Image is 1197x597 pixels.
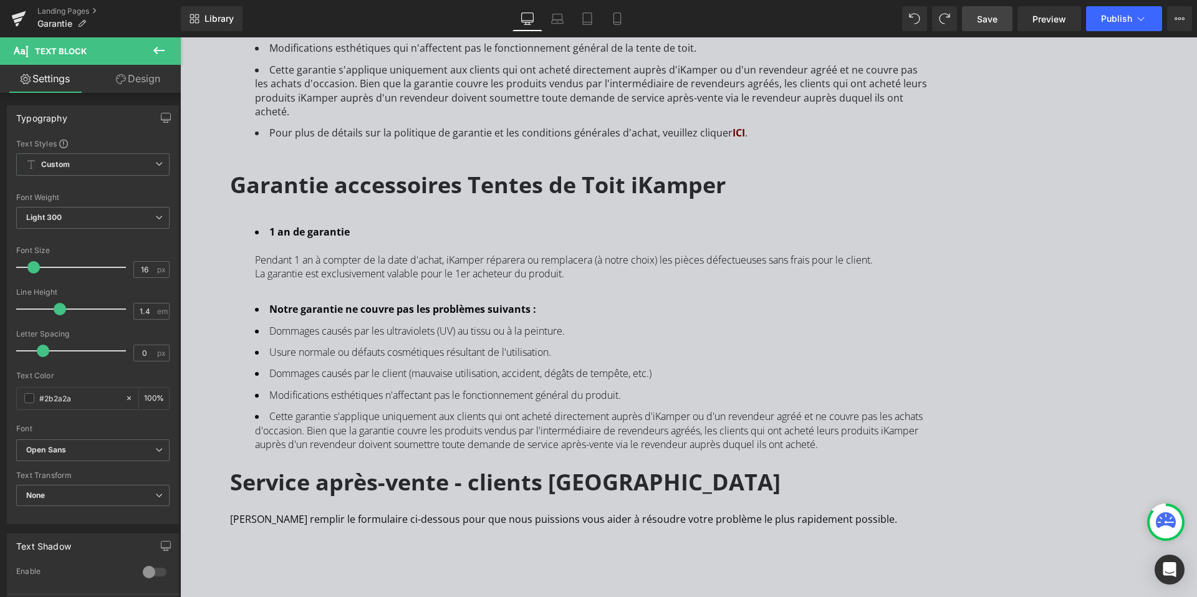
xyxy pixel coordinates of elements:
[552,88,565,102] a: ICI
[16,138,170,148] div: Text Styles
[37,6,181,16] a: Landing Pages
[16,534,71,552] div: Text Shadow
[902,6,927,31] button: Undo
[16,424,170,433] div: Font
[977,12,997,26] span: Save
[572,6,602,31] a: Tablet
[39,391,119,405] input: Color
[1017,6,1081,31] a: Preview
[1155,555,1185,585] div: Open Intercom Messenger
[16,193,170,202] div: Font Weight
[932,6,957,31] button: Redo
[16,288,170,297] div: Line Height
[1101,14,1132,24] span: Publish
[542,6,572,31] a: Laptop
[16,566,130,580] div: Enable
[37,19,72,29] span: Garantie
[16,471,170,480] div: Text Transform
[157,265,168,274] span: px
[16,246,170,255] div: Font Size
[26,213,62,222] b: Light 300
[602,6,632,31] a: Mobile
[35,46,87,56] span: Text Block
[1167,6,1192,31] button: More
[512,6,542,31] a: Desktop
[157,349,168,357] span: px
[16,371,170,380] div: Text Color
[41,160,70,170] b: Custom
[1086,6,1162,31] button: Publish
[26,445,66,456] i: Open Sans
[157,307,168,315] span: em
[204,13,234,24] span: Library
[139,388,169,409] div: %
[26,490,46,500] b: None
[1032,12,1066,26] span: Preview
[16,106,67,123] div: Typography
[93,65,183,93] a: Design
[181,6,243,31] a: New Library
[16,330,170,338] div: Letter Spacing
